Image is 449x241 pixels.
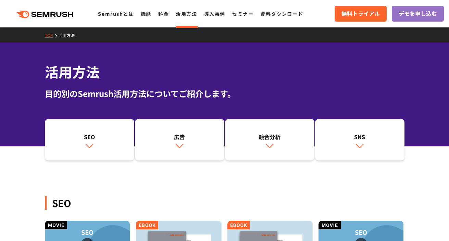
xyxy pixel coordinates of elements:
a: 料金 [158,10,169,17]
a: SEO [45,119,134,161]
div: SEO [45,196,404,210]
a: セミナー [232,10,253,17]
div: 競合分析 [228,133,311,141]
div: SNS [319,133,401,141]
h1: 活用方法 [45,62,404,82]
a: 競合分析 [225,119,314,161]
a: デモを申し込む [392,6,444,22]
span: 無料トライアル [341,9,380,18]
a: 資料ダウンロード [260,10,303,17]
div: SEO [48,133,131,141]
a: 機能 [141,10,151,17]
span: デモを申し込む [399,9,437,18]
a: SNS [315,119,404,161]
a: 無料トライアル [335,6,387,22]
a: 導入事例 [204,10,225,17]
a: 広告 [135,119,224,161]
a: 活用方法 [58,32,80,38]
a: 活用方法 [176,10,197,17]
div: 目的別のSemrush活用方法についてご紹介します。 [45,87,404,100]
a: TOP [45,32,58,38]
div: 広告 [138,133,221,141]
a: Semrushとは [98,10,134,17]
